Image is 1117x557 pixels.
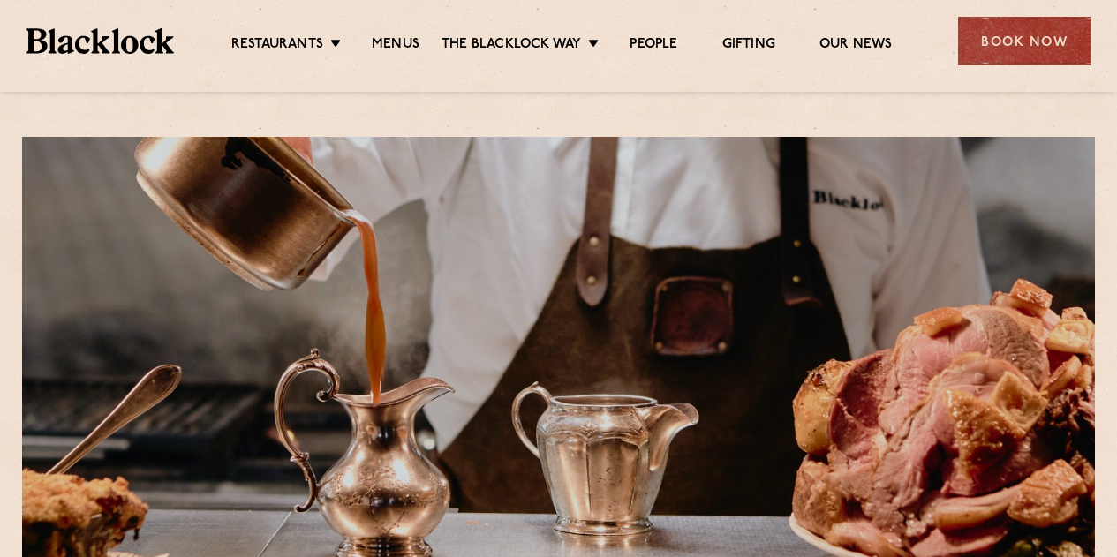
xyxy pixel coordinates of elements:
img: BL_Textured_Logo-footer-cropped.svg [26,28,174,53]
a: Restaurants [231,36,323,56]
a: Menus [372,36,419,56]
a: The Blacklock Way [442,36,581,56]
a: Our News [819,36,893,56]
a: People [630,36,677,56]
div: Book Now [958,17,1091,65]
a: Gifting [722,36,775,56]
